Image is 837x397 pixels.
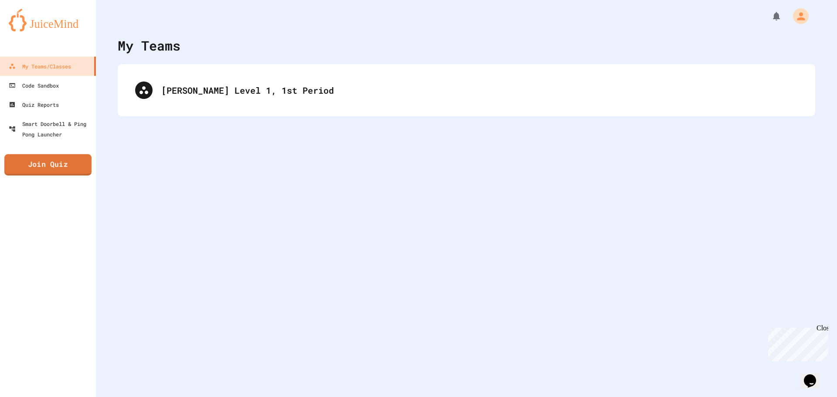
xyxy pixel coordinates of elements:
[765,324,828,361] iframe: chat widget
[126,73,806,108] div: [PERSON_NAME] Level 1, 1st Period
[9,80,59,91] div: Code Sandbox
[800,362,828,388] iframe: chat widget
[784,6,811,26] div: My Account
[9,61,71,71] div: My Teams/Classes
[755,9,784,24] div: My Notifications
[3,3,60,55] div: Chat with us now!Close
[118,36,180,55] div: My Teams
[161,84,798,97] div: [PERSON_NAME] Level 1, 1st Period
[9,9,87,31] img: logo-orange.svg
[4,154,92,176] a: Join Quiz
[9,99,59,110] div: Quiz Reports
[9,119,92,139] div: Smart Doorbell & Ping Pong Launcher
